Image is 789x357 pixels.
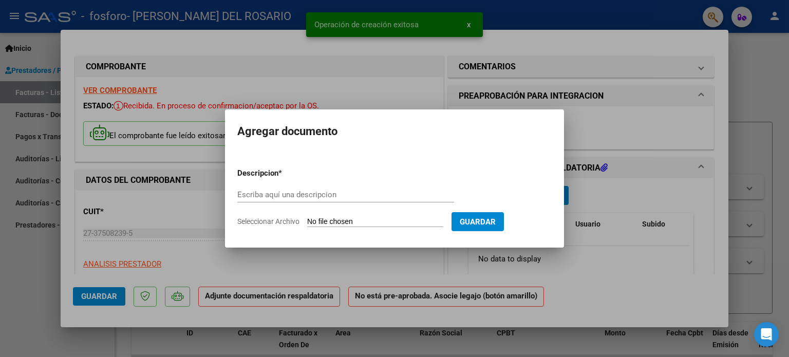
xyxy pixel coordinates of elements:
h2: Agregar documento [237,122,552,141]
span: Seleccionar Archivo [237,217,299,226]
div: Open Intercom Messenger [754,322,779,347]
button: Guardar [452,212,504,231]
p: Descripcion [237,167,332,179]
span: Guardar [460,217,496,227]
